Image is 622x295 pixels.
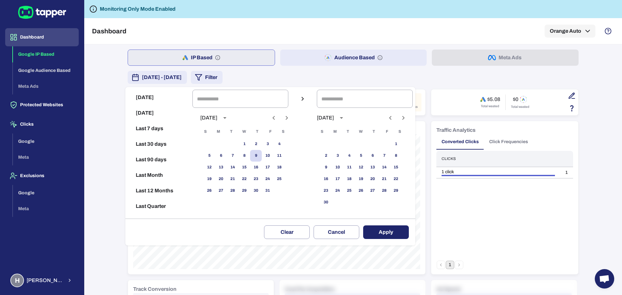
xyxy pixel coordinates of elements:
button: 25 [273,173,285,185]
span: Tuesday [342,125,354,138]
button: 1 [238,138,250,150]
div: [DATE] [317,115,334,121]
button: Last Month [128,167,190,183]
button: 27 [367,185,378,197]
button: Previous month [268,112,279,123]
button: 5 [355,150,367,162]
button: 2 [250,138,262,150]
button: 30 [250,185,262,197]
button: [DATE] [128,90,190,105]
span: Sunday [200,125,211,138]
button: 2 [320,150,332,162]
button: 20 [215,173,227,185]
span: Thursday [368,125,380,138]
button: 7 [227,150,238,162]
button: 1 [390,138,402,150]
button: 10 [262,150,273,162]
button: 29 [390,185,402,197]
button: 9 [250,150,262,162]
button: 26 [203,185,215,197]
button: 24 [332,185,343,197]
button: 17 [332,173,343,185]
button: 12 [355,162,367,173]
button: 8 [238,150,250,162]
button: Cancel [314,225,359,239]
button: 10 [332,162,343,173]
div: Open chat [595,269,614,289]
span: Thursday [251,125,263,138]
button: 28 [378,185,390,197]
button: 5 [203,150,215,162]
button: 3 [262,138,273,150]
button: 24 [262,173,273,185]
button: 30 [320,197,332,208]
button: 22 [238,173,250,185]
button: Next month [398,112,409,123]
button: 19 [203,173,215,185]
button: 16 [320,173,332,185]
button: 13 [367,162,378,173]
button: 16 [250,162,262,173]
button: Last 12 Months [128,183,190,199]
button: Last 90 days [128,152,190,167]
button: 18 [343,173,355,185]
button: 6 [215,150,227,162]
button: [DATE] [128,105,190,121]
span: Friday [381,125,393,138]
button: Reset [128,214,190,230]
button: 14 [378,162,390,173]
button: 28 [227,185,238,197]
button: Last 30 days [128,136,190,152]
button: 7 [378,150,390,162]
button: 4 [343,150,355,162]
span: Wednesday [238,125,250,138]
button: 27 [215,185,227,197]
button: 21 [378,173,390,185]
button: calendar view is open, switch to year view [336,112,347,123]
button: 15 [238,162,250,173]
button: Next month [281,112,292,123]
button: 6 [367,150,378,162]
span: Wednesday [355,125,367,138]
button: 17 [262,162,273,173]
button: Apply [363,225,409,239]
button: 21 [227,173,238,185]
button: 15 [390,162,402,173]
button: 19 [355,173,367,185]
button: 14 [227,162,238,173]
button: Last 7 days [128,121,190,136]
span: Saturday [394,125,406,138]
button: calendar view is open, switch to year view [219,112,230,123]
span: Saturday [277,125,289,138]
span: Monday [329,125,341,138]
button: 4 [273,138,285,150]
div: [DATE] [200,115,217,121]
span: Friday [264,125,276,138]
button: 13 [215,162,227,173]
button: 22 [390,173,402,185]
button: Clear [264,225,310,239]
button: 31 [262,185,273,197]
button: 23 [320,185,332,197]
button: 25 [343,185,355,197]
button: 12 [203,162,215,173]
span: Sunday [316,125,328,138]
button: Previous month [385,112,396,123]
button: 3 [332,150,343,162]
button: Last Quarter [128,199,190,214]
button: 8 [390,150,402,162]
button: 23 [250,173,262,185]
button: 26 [355,185,367,197]
button: 18 [273,162,285,173]
span: Tuesday [225,125,237,138]
button: 11 [273,150,285,162]
button: 9 [320,162,332,173]
button: 11 [343,162,355,173]
button: 29 [238,185,250,197]
span: Monday [213,125,224,138]
button: 20 [367,173,378,185]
